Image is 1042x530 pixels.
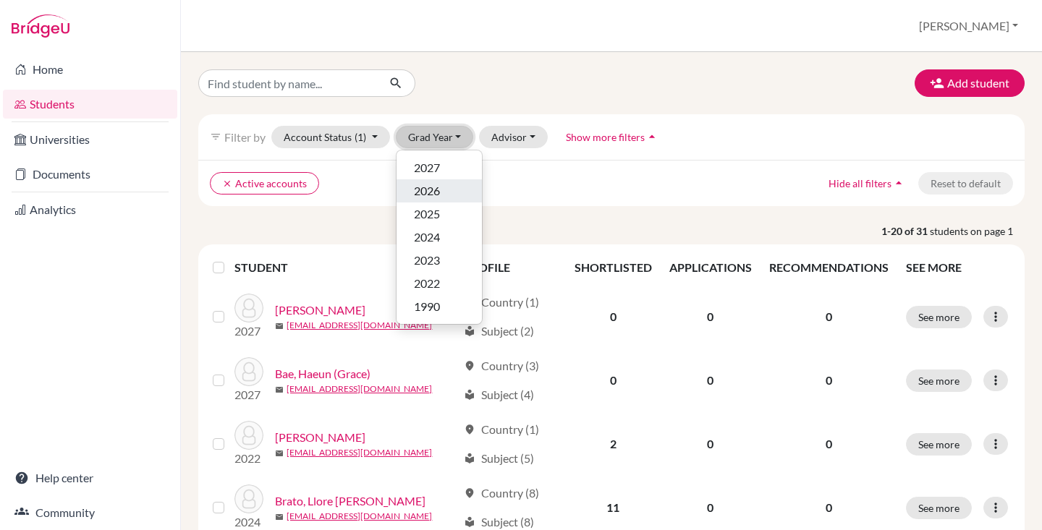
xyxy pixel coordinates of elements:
[275,365,370,382] a: Bae, Haeun (Grace)
[566,250,661,285] th: SHORTLISTED
[234,294,263,322] img: Aquia, Anthony
[275,513,284,521] span: mail
[287,319,432,332] a: [EMAIL_ADDRESS][DOMAIN_NAME]
[397,249,482,272] button: 2023
[234,322,263,340] p: 2027
[829,177,891,189] span: Hide all filters
[554,126,672,148] button: Show more filtersarrow_drop_up
[3,463,177,492] a: Help center
[210,172,319,195] button: clearActive accounts
[769,372,889,389] p: 0
[455,250,565,285] th: PROFILE
[769,435,889,453] p: 0
[3,125,177,154] a: Universities
[897,250,1019,285] th: SEE MORE
[912,12,1025,40] button: [PERSON_NAME]
[234,450,263,467] p: 2022
[396,150,483,325] div: Grad Year
[396,126,474,148] button: Grad Year
[661,412,761,476] td: 0
[464,450,534,467] div: Subject (5)
[918,172,1013,195] button: Reset to default
[287,510,432,523] a: [EMAIL_ADDRESS][DOMAIN_NAME]
[566,412,661,476] td: 2
[271,126,390,148] button: Account Status(1)
[464,453,475,464] span: local_library
[464,487,475,499] span: location_on
[287,382,432,396] a: [EMAIL_ADDRESS][DOMAIN_NAME]
[906,497,972,519] button: See more
[198,69,378,97] input: Find student by name...
[906,369,972,392] button: See more
[464,424,475,435] span: location_on
[881,223,930,239] strong: 1-20 of 31
[661,349,761,412] td: 0
[464,386,534,403] div: Subject (4)
[3,55,177,84] a: Home
[891,176,906,190] i: arrow_drop_up
[566,349,661,412] td: 0
[566,285,661,349] td: 0
[906,306,972,328] button: See more
[414,252,440,269] span: 2023
[275,492,425,510] a: Brato, Llore [PERSON_NAME]
[397,156,482,179] button: 2027
[464,389,475,401] span: local_library
[414,275,440,292] span: 2022
[3,195,177,224] a: Analytics
[3,90,177,119] a: Students
[464,360,475,372] span: location_on
[397,295,482,318] button: 1990
[234,250,455,285] th: STUDENT
[397,226,482,249] button: 2024
[930,223,1025,239] span: students on page 1
[12,14,69,38] img: Bridge-U
[355,131,366,143] span: (1)
[464,484,539,502] div: Country (8)
[397,272,482,295] button: 2022
[566,131,645,143] span: Show more filters
[414,298,440,315] span: 1990
[397,202,482,226] button: 2025
[234,421,263,450] img: Bird, Levi
[464,325,475,337] span: local_library
[222,179,232,189] i: clear
[464,516,475,528] span: local_library
[3,160,177,189] a: Documents
[414,205,440,223] span: 2025
[464,421,539,438] div: Country (1)
[224,130,266,144] span: Filter by
[479,126,548,148] button: Advisor
[816,172,918,195] button: Hide all filtersarrow_drop_up
[275,322,284,330] span: mail
[915,69,1025,97] button: Add student
[761,250,897,285] th: RECOMMENDATIONS
[414,182,440,200] span: 2026
[661,285,761,349] td: 0
[414,228,440,246] span: 2024
[661,250,761,285] th: APPLICATIONS
[275,429,365,446] a: [PERSON_NAME]
[397,179,482,202] button: 2026
[287,446,432,459] a: [EMAIL_ADDRESS][DOMAIN_NAME]
[645,129,659,144] i: arrow_drop_up
[3,498,177,527] a: Community
[769,308,889,325] p: 0
[275,302,365,319] a: [PERSON_NAME]
[414,159,440,176] span: 2027
[464,294,539,311] div: Country (1)
[234,386,263,403] p: 2027
[769,499,889,516] p: 0
[275,449,284,458] span: mail
[275,385,284,394] span: mail
[464,322,534,340] div: Subject (2)
[234,357,263,386] img: Bae, Haeun (Grace)
[210,131,221,142] i: filter_list
[906,433,972,456] button: See more
[234,484,263,513] img: Brato, Llore Beth
[464,357,539,375] div: Country (3)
